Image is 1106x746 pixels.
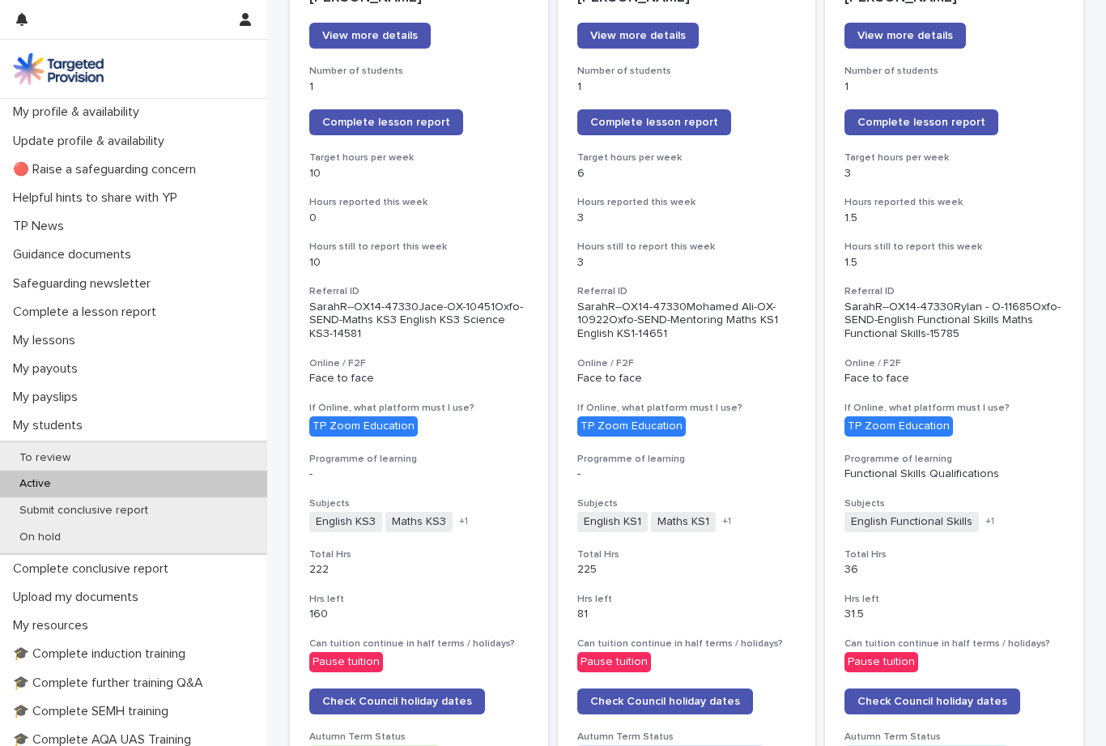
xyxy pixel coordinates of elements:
div: TP Zoom Education [844,416,953,437]
p: 6 [577,167,797,181]
p: On hold [6,531,74,544]
h3: Hours still to report this week [309,241,529,254]
p: My resources [6,618,101,633]
a: Check Council holiday dates [577,688,753,714]
span: View more details [322,30,418,41]
span: Complete lesson report [322,117,450,128]
h3: Target hours per week [309,151,529,164]
a: Complete lesson report [844,109,998,135]
p: SarahR--OX14-47330Mohamed Ali-OX-10922Oxfo-SEND-Mentoring Maths KS1 English KS1-14651 [577,301,797,341]
span: + 1 [459,517,468,526]
span: Check Council holiday dates [857,696,1007,707]
span: View more details [857,30,953,41]
a: Check Council holiday dates [844,688,1020,714]
div: Pause tuition [844,652,918,672]
p: 🎓 Complete SEMH training [6,704,181,719]
span: Complete lesson report [857,117,985,128]
span: Check Council holiday dates [322,696,472,707]
a: View more details [309,23,431,49]
p: To review [6,451,83,465]
p: 🎓 Complete further training Q&A [6,676,216,691]
a: Check Council holiday dates [309,688,485,714]
p: SarahR--OX14-47330Rylan - O-11685Oxfo-SEND-English Functional Skills Maths Functional Skills-15785 [844,301,1064,341]
p: Update profile & availability [6,134,177,149]
p: Face to face [577,372,797,386]
p: My payouts [6,361,91,377]
h3: Number of students [844,65,1064,78]
h3: Can tuition continue in half terms / holidays? [844,637,1064,650]
img: M5nRWzHhSzIhMunXDL62 [13,53,104,85]
p: Complete a lesson report [6,305,169,320]
h3: Online / F2F [577,357,797,370]
p: My payslips [6,390,91,405]
p: SarahR--OX14-47330Jace-OX-10451Oxfo-SEND-Maths KS3 English KS3 Science KS3-14581 [309,301,529,341]
p: 1 [577,80,797,94]
h3: Programme of learning [844,453,1064,466]
h3: Target hours per week [577,151,797,164]
a: View more details [577,23,699,49]
h3: Hours reported this week [844,196,1064,209]
h3: Programme of learning [309,453,529,466]
a: Complete lesson report [577,109,731,135]
div: TP Zoom Education [577,416,686,437]
div: Pause tuition [577,652,651,672]
div: TP Zoom Education [309,416,418,437]
p: - [309,467,529,481]
span: English Functional Skills [844,512,979,532]
h3: Hours reported this week [577,196,797,209]
h3: Hrs left [577,593,797,606]
a: View more details [844,23,966,49]
p: Face to face [844,372,1064,386]
h3: Online / F2F [844,357,1064,370]
h3: Referral ID [844,285,1064,298]
h3: Hours still to report this week [577,241,797,254]
h3: If Online, what platform must I use? [577,402,797,415]
div: Pause tuition [309,652,383,672]
p: 10 [309,167,529,181]
h3: Referral ID [309,285,529,298]
h3: Hrs left [309,593,529,606]
h3: Total Hrs [309,548,529,561]
h3: Subjects [309,497,529,510]
p: My lessons [6,333,88,348]
h3: Programme of learning [577,453,797,466]
p: 🎓 Complete induction training [6,646,198,662]
p: 3 [577,256,797,270]
p: Submit conclusive report [6,504,161,518]
h3: Subjects [844,497,1064,510]
p: 81 [577,607,797,621]
a: Complete lesson report [309,109,463,135]
p: 3 [844,167,1064,181]
p: 1.5 [844,211,1064,225]
p: Guidance documents [6,247,144,262]
p: My students [6,418,96,433]
p: Helpful hints to share with YP [6,190,190,206]
p: 31.5 [844,607,1064,621]
p: 1 [844,80,1064,94]
span: Check Council holiday dates [590,696,740,707]
h3: Hours reported this week [309,196,529,209]
h3: Autumn Term Status [309,731,529,744]
p: 222 [309,563,529,577]
h3: Referral ID [577,285,797,298]
p: - [577,467,797,481]
p: Functional Skills Qualifications [844,467,1064,481]
h3: If Online, what platform must I use? [309,402,529,415]
span: + 1 [722,517,731,526]
span: Complete lesson report [590,117,718,128]
p: TP News [6,219,77,234]
span: English KS1 [577,512,648,532]
p: 🔴 Raise a safeguarding concern [6,162,209,177]
p: Active [6,477,64,491]
h3: Autumn Term Status [577,731,797,744]
p: 1 [309,80,529,94]
h3: Can tuition continue in half terms / holidays? [577,637,797,650]
p: 1.5 [844,256,1064,270]
span: Maths KS3 [385,512,453,532]
p: Upload my documents [6,590,151,605]
h3: Can tuition continue in half terms / holidays? [309,637,529,650]
h3: Online / F2F [309,357,529,370]
p: 36 [844,563,1064,577]
h3: Subjects [577,497,797,510]
p: Safeguarding newsletter [6,276,164,292]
